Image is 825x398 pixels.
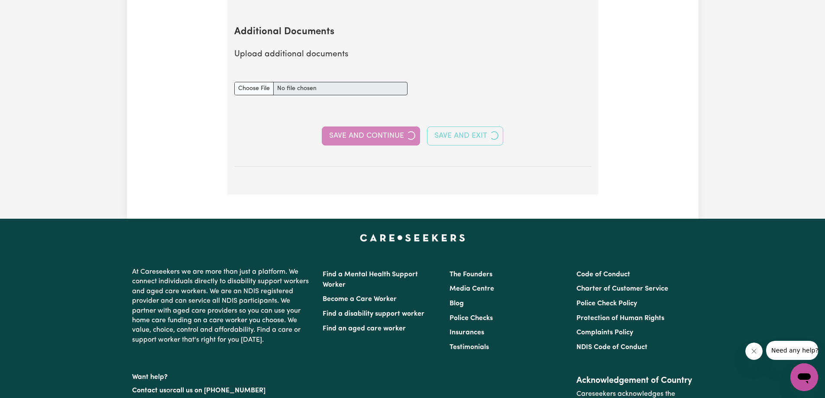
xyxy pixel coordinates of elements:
[5,6,52,13] span: Need any help?
[323,271,418,288] a: Find a Mental Health Support Worker
[234,49,591,61] p: Upload additional documents
[450,285,494,292] a: Media Centre
[450,329,484,336] a: Insurances
[576,344,647,351] a: NDIS Code of Conduct
[234,26,591,38] h2: Additional Documents
[576,271,630,278] a: Code of Conduct
[766,341,818,360] iframe: Message from company
[745,343,763,360] iframe: Close message
[576,315,664,322] a: Protection of Human Rights
[450,344,489,351] a: Testimonials
[450,315,493,322] a: Police Checks
[132,387,166,394] a: Contact us
[132,264,312,348] p: At Careseekers we are more than just a platform. We connect individuals directly to disability su...
[323,296,397,303] a: Become a Care Worker
[450,271,492,278] a: The Founders
[323,311,424,317] a: Find a disability support worker
[323,325,406,332] a: Find an aged care worker
[576,300,637,307] a: Police Check Policy
[790,363,818,391] iframe: Button to launch messaging window
[132,369,312,382] p: Want help?
[576,285,668,292] a: Charter of Customer Service
[576,375,693,386] h2: Acknowledgement of Country
[173,387,265,394] a: call us on [PHONE_NUMBER]
[450,300,464,307] a: Blog
[576,329,633,336] a: Complaints Policy
[360,234,465,241] a: Careseekers home page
